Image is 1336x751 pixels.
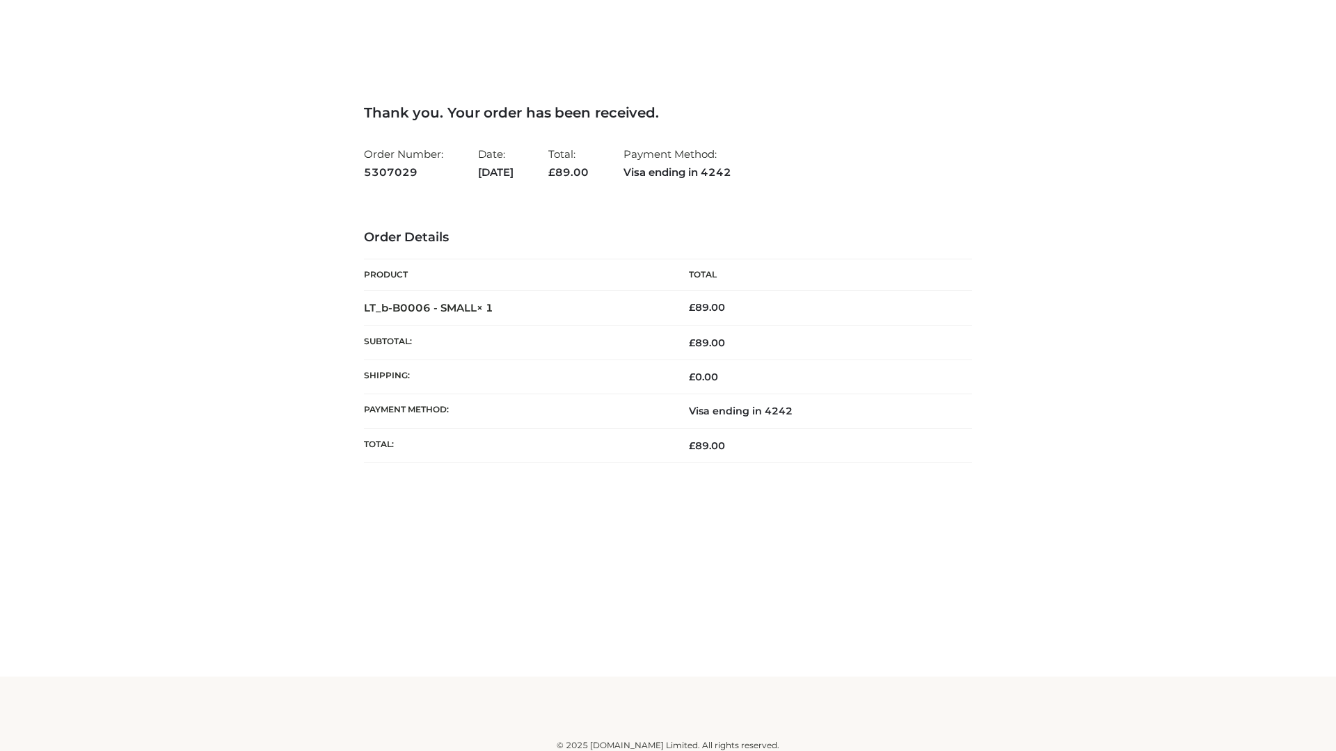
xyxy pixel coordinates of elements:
strong: 5307029 [364,163,443,181]
th: Total: [364,428,668,462]
strong: × 1 [477,301,493,314]
strong: [DATE] [478,163,514,181]
span: £ [689,439,695,452]
th: Total [668,259,972,291]
strong: Visa ending in 4242 [623,163,731,181]
span: 89.00 [548,165,589,179]
th: Payment method: [364,394,668,428]
span: £ [689,337,695,349]
td: Visa ending in 4242 [668,394,972,428]
strong: LT_b-B0006 - SMALL [364,301,493,314]
li: Order Number: [364,142,443,184]
span: £ [689,301,695,314]
span: £ [689,371,695,383]
li: Total: [548,142,589,184]
h3: Order Details [364,230,972,245]
th: Subtotal: [364,325,668,360]
li: Payment Method: [623,142,731,184]
th: Shipping: [364,360,668,394]
li: Date: [478,142,514,184]
span: £ [548,165,555,179]
th: Product [364,259,668,291]
h3: Thank you. Your order has been received. [364,104,972,121]
bdi: 0.00 [689,371,718,383]
bdi: 89.00 [689,301,725,314]
span: 89.00 [689,439,725,452]
span: 89.00 [689,337,725,349]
